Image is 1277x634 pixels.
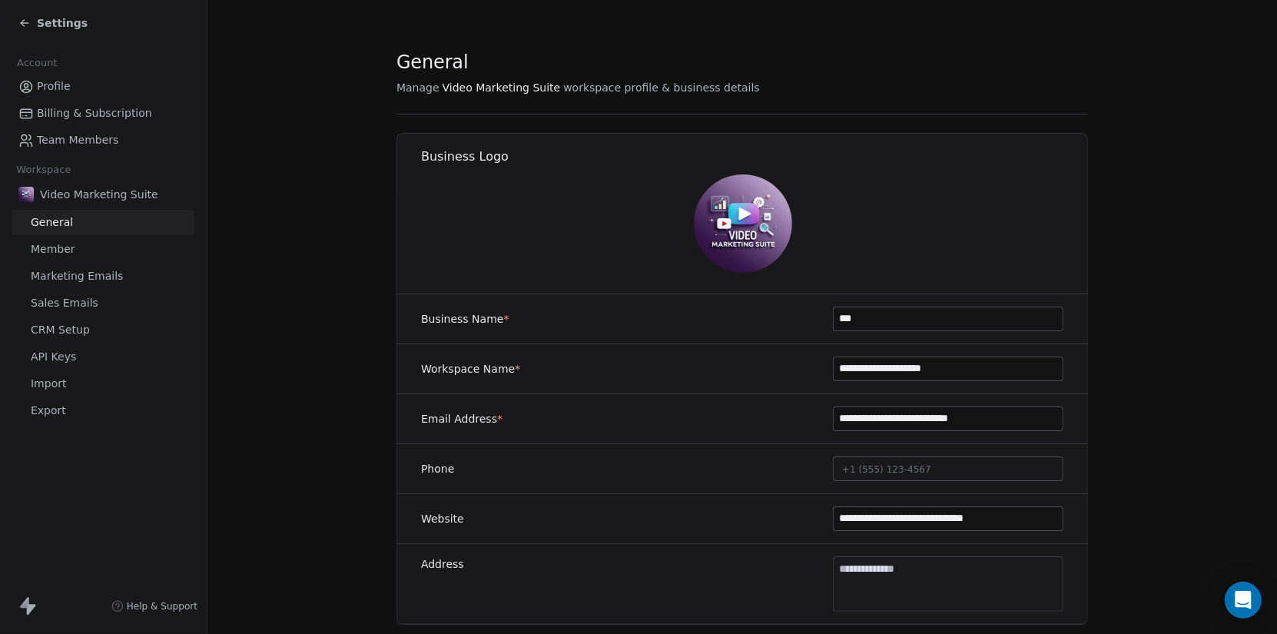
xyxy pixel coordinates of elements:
[12,128,194,153] a: Team Members
[111,600,197,612] a: Help & Support
[421,411,503,427] label: Email Address
[421,556,464,572] label: Address
[1225,582,1262,619] div: Open Intercom Messenger
[18,187,34,202] img: VMS-logo.jpeg
[40,187,158,202] span: Video Marketing Suite
[31,268,123,284] span: Marketing Emails
[31,295,98,311] span: Sales Emails
[396,80,439,95] span: Manage
[12,344,194,370] a: API Keys
[37,78,71,95] span: Profile
[421,311,509,327] label: Business Name
[12,317,194,343] a: CRM Setup
[12,101,194,126] a: Billing & Subscription
[12,264,194,289] a: Marketing Emails
[31,349,76,365] span: API Keys
[10,51,64,75] span: Account
[37,132,118,148] span: Team Members
[18,15,88,31] a: Settings
[37,15,88,31] span: Settings
[396,51,469,74] span: General
[12,210,194,235] a: General
[12,74,194,99] a: Profile
[421,511,464,526] label: Website
[31,241,75,257] span: Member
[31,322,90,338] span: CRM Setup
[421,361,520,377] label: Workspace Name
[31,214,73,231] span: General
[443,80,561,95] span: Video Marketing Suite
[421,148,1089,165] h1: Business Logo
[833,456,1063,481] button: +1 (555) 123-4567
[12,398,194,423] a: Export
[12,237,194,262] a: Member
[563,80,760,95] span: workspace profile & business details
[10,158,78,181] span: Workspace
[421,461,454,476] label: Phone
[127,600,197,612] span: Help & Support
[37,105,152,121] span: Billing & Subscription
[31,376,66,392] span: Import
[12,290,194,316] a: Sales Emails
[12,371,194,397] a: Import
[31,403,66,419] span: Export
[694,174,792,273] img: VMS-logo.jpeg
[842,464,931,475] span: +1 (555) 123-4567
